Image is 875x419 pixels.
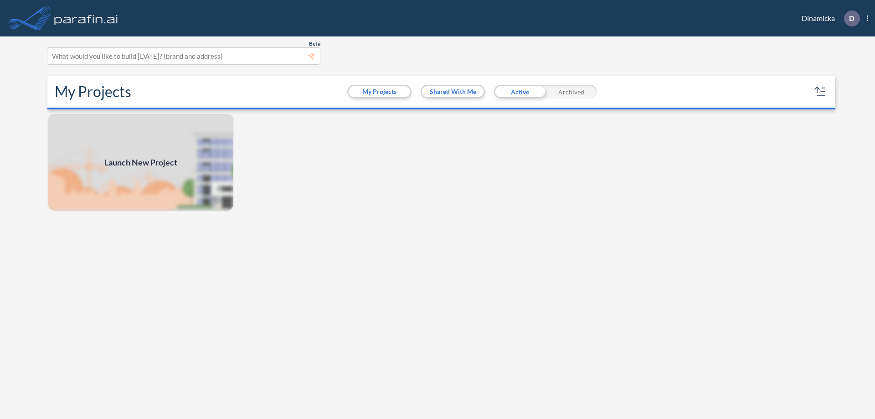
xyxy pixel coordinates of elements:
[47,113,234,212] img: add
[494,85,546,98] div: Active
[422,86,484,97] button: Shared With Me
[813,84,828,99] button: sort
[349,86,410,97] button: My Projects
[104,156,177,169] span: Launch New Project
[55,83,131,100] h2: My Projects
[788,10,868,26] div: Dinamicka
[47,113,234,212] a: Launch New Project
[309,40,320,47] span: Beta
[546,85,597,98] div: Archived
[849,14,854,22] p: D
[52,9,120,27] img: logo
